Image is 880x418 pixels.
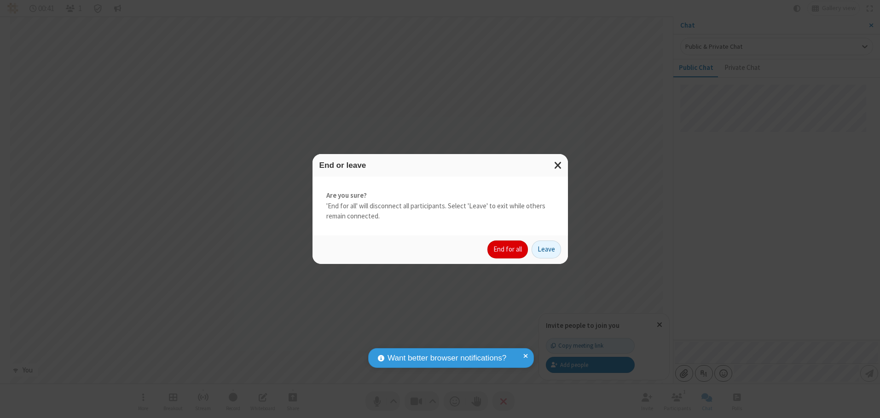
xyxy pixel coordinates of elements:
button: End for all [487,240,528,259]
strong: Are you sure? [326,190,554,201]
h3: End or leave [319,161,561,170]
span: Want better browser notifications? [388,352,506,364]
div: 'End for all' will disconnect all participants. Select 'Leave' to exit while others remain connec... [313,177,568,235]
button: Close modal [549,154,568,177]
button: Leave [532,240,561,259]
